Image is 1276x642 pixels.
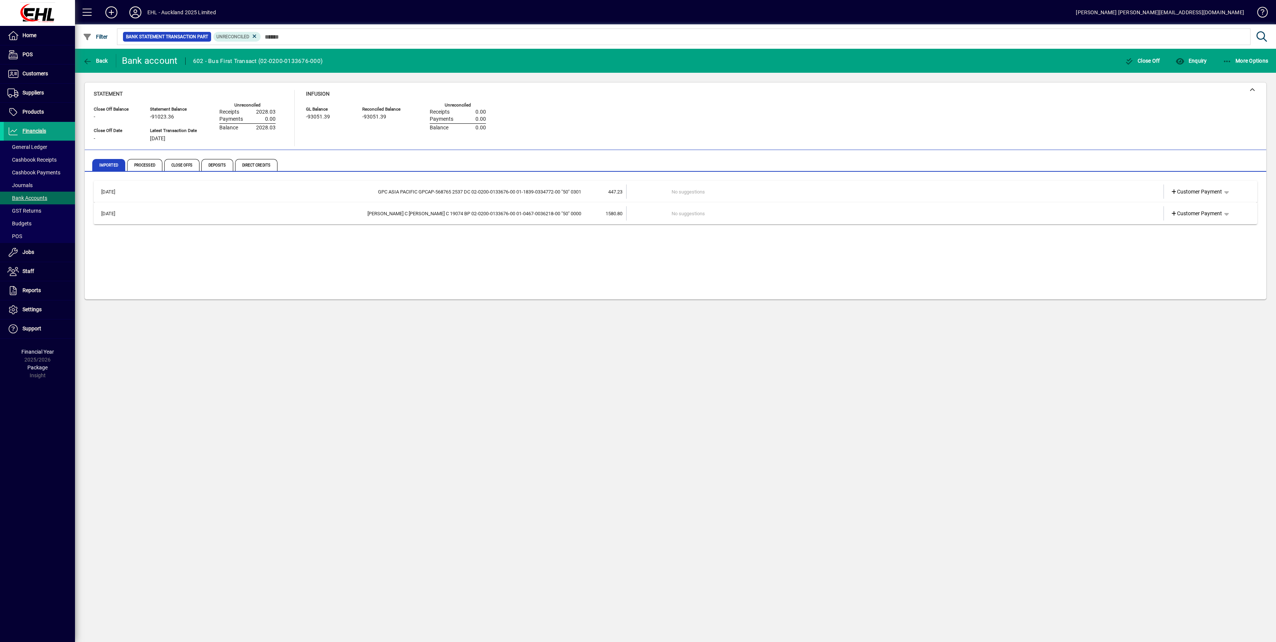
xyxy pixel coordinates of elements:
span: Close Off Date [94,128,139,133]
span: Direct Credits [235,159,277,171]
label: Unreconciled [445,103,471,108]
a: Cashbook Receipts [4,153,75,166]
span: - [94,136,95,142]
div: EHL - Auckland 2025 Limited [147,6,216,18]
span: Balance [430,125,448,131]
button: More Options [1221,54,1270,67]
span: 2028.03 [256,125,276,131]
div: D F BOCKMAN C DF Bockman C 19074 BP 02-0200-0133676-00 01-0467-0036218-00 "50" 0000 [133,210,581,217]
span: Reconciled Balance [362,107,407,112]
button: Add [99,6,123,19]
mat-chip: Reconciliation Status: Unreconciled [213,32,261,42]
a: Home [4,26,75,45]
a: Cashbook Payments [4,166,75,179]
span: More Options [1223,58,1269,64]
span: Imported [92,159,125,171]
span: Payments [430,116,453,122]
td: No suggestions [672,206,1120,220]
a: General Ledger [4,141,75,153]
span: Bank Accounts [7,195,47,201]
span: Package [27,364,48,370]
span: Suppliers [22,90,44,96]
span: Unreconciled [216,34,249,39]
span: Enquiry [1176,58,1207,64]
span: 0.00 [265,116,276,122]
a: Bank Accounts [4,192,75,204]
span: Latest Transaction Date [150,128,197,133]
a: Reports [4,281,75,300]
a: Staff [4,262,75,281]
span: Receipts [430,109,450,115]
span: Statement Balance [150,107,197,112]
span: Customer Payment [1171,210,1222,217]
mat-expansion-panel-header: [DATE]GPC ASIA PACIFIC GPCAP-568765 2537 DC 02-0200-0133676-00 01-1839-0334772-00 "50" 0301447.23... [94,181,1257,202]
span: Customer Payment [1171,188,1222,196]
div: Bank account [122,55,178,67]
span: - [94,114,95,120]
span: Settings [22,306,42,312]
span: [DATE] [150,136,165,142]
button: Filter [81,30,110,43]
span: Staff [22,268,34,274]
span: 2028.03 [256,109,276,115]
div: 602 - Bus First Transact (02-0200-0133676-000) [193,55,323,67]
span: Bank Statement Transaction Part [126,33,208,40]
a: Customer Payment [1168,207,1225,220]
span: Jobs [22,249,34,255]
span: Close Offs [164,159,199,171]
div: [PERSON_NAME] [PERSON_NAME][EMAIL_ADDRESS][DOMAIN_NAME] [1076,6,1244,18]
a: Support [4,319,75,338]
a: Jobs [4,243,75,262]
span: POS [22,51,33,57]
a: POS [4,230,75,243]
button: Profile [123,6,147,19]
span: GL Balance [306,107,351,112]
span: Back [83,58,108,64]
button: Back [81,54,110,67]
span: Deposits [201,159,233,171]
span: Payments [219,116,243,122]
a: Customer Payment [1168,185,1225,198]
span: 0.00 [475,109,486,115]
span: Filter [83,34,108,40]
a: Knowledge Base [1252,1,1267,26]
span: Customers [22,70,48,76]
span: Products [22,109,44,115]
span: Reports [22,287,41,293]
span: Budgets [7,220,31,226]
div: GPC ASIA PACIFIC GPCAP-568765 2537 DC 02-0200-0133676-00 01-1839-0334772-00 "50" 0301 [133,188,581,196]
span: 447.23 [608,189,622,195]
label: Unreconciled [234,103,261,108]
button: Close Off [1123,54,1162,67]
a: Settings [4,300,75,319]
a: Budgets [4,217,75,230]
span: Support [22,325,41,331]
span: Financials [22,128,46,134]
span: Receipts [219,109,239,115]
a: Journals [4,179,75,192]
span: Close Off Balance [94,107,139,112]
span: Cashbook Receipts [7,157,57,163]
span: GST Returns [7,208,41,214]
td: [DATE] [97,184,133,199]
button: Enquiry [1174,54,1209,67]
span: -93051.39 [306,114,330,120]
span: Processed [127,159,162,171]
td: [DATE] [97,206,133,220]
span: Home [22,32,36,38]
span: Close Off [1125,58,1160,64]
td: No suggestions [672,184,1120,199]
span: General Ledger [7,144,47,150]
span: 0.00 [475,116,486,122]
span: 1580.80 [606,211,622,216]
a: Suppliers [4,84,75,102]
mat-expansion-panel-header: [DATE][PERSON_NAME] C [PERSON_NAME] C 19074 BP 02-0200-0133676-00 01-0467-0036218-00 "50" 0000158... [94,202,1257,224]
span: -93051.39 [362,114,386,120]
a: Customers [4,64,75,83]
span: Journals [7,182,33,188]
a: POS [4,45,75,64]
span: Cashbook Payments [7,169,60,175]
span: Balance [219,125,238,131]
app-page-header-button: Back [75,54,116,67]
a: GST Returns [4,204,75,217]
